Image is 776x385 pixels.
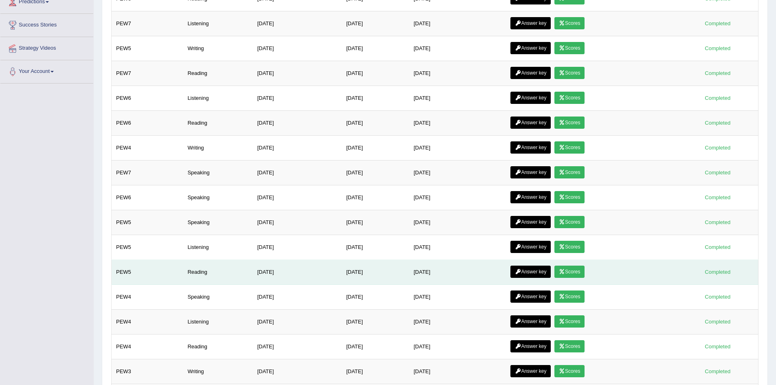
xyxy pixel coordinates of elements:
td: PEW4 [112,136,183,161]
td: [DATE] [409,334,506,359]
a: Answer key [510,241,551,253]
td: [DATE] [342,285,409,310]
td: [DATE] [253,359,341,384]
td: [DATE] [253,210,341,235]
td: PEW5 [112,210,183,235]
a: Scores [554,166,585,178]
td: Speaking [183,285,253,310]
td: PEW7 [112,161,183,185]
td: PEW7 [112,61,183,86]
a: Answer key [510,42,551,54]
td: [DATE] [253,161,341,185]
div: Completed [702,168,734,177]
a: Scores [554,141,585,154]
div: Completed [702,367,734,376]
td: Listening [183,310,253,334]
a: Answer key [510,290,551,303]
td: Listening [183,11,253,36]
a: Answer key [510,92,551,104]
a: Scores [554,290,585,303]
td: [DATE] [409,86,506,111]
a: Scores [554,42,585,54]
td: [DATE] [409,161,506,185]
a: Scores [554,365,585,377]
div: Completed [702,342,734,351]
td: [DATE] [253,36,341,61]
a: Answer key [510,117,551,129]
div: Completed [702,243,734,251]
td: [DATE] [409,260,506,285]
td: PEW5 [112,260,183,285]
td: [DATE] [253,310,341,334]
td: [DATE] [342,161,409,185]
a: Answer key [510,191,551,203]
td: PEW5 [112,36,183,61]
td: Writing [183,359,253,384]
td: Speaking [183,161,253,185]
td: PEW6 [112,86,183,111]
div: Completed [702,44,734,53]
div: Completed [702,268,734,276]
div: Completed [702,69,734,77]
td: [DATE] [409,136,506,161]
td: PEW4 [112,310,183,334]
td: [DATE] [342,334,409,359]
a: Scores [554,92,585,104]
td: Speaking [183,210,253,235]
td: [DATE] [342,260,409,285]
td: Listening [183,86,253,111]
a: Answer key [510,365,551,377]
td: Reading [183,260,253,285]
a: Strategy Videos [0,37,93,57]
td: [DATE] [342,61,409,86]
td: [DATE] [253,11,341,36]
div: Completed [702,293,734,301]
td: PEW3 [112,359,183,384]
td: [DATE] [253,260,341,285]
a: Answer key [510,216,551,228]
div: Completed [702,94,734,102]
td: PEW7 [112,11,183,36]
td: [DATE] [253,235,341,260]
td: Reading [183,61,253,86]
td: [DATE] [342,86,409,111]
a: Scores [554,315,585,328]
td: [DATE] [409,285,506,310]
td: [DATE] [342,310,409,334]
td: PEW5 [112,235,183,260]
td: Speaking [183,185,253,210]
td: Writing [183,36,253,61]
td: PEW4 [112,334,183,359]
td: Reading [183,334,253,359]
td: [DATE] [253,61,341,86]
td: [DATE] [409,61,506,86]
td: [DATE] [409,359,506,384]
a: Answer key [510,17,551,29]
a: Answer key [510,340,551,352]
td: [DATE] [342,36,409,61]
td: [DATE] [342,111,409,136]
td: [DATE] [342,235,409,260]
div: Completed [702,143,734,152]
td: [DATE] [409,310,506,334]
td: Reading [183,111,253,136]
a: Scores [554,216,585,228]
td: PEW6 [112,111,183,136]
div: Completed [702,317,734,326]
a: Scores [554,340,585,352]
td: [DATE] [342,359,409,384]
a: Scores [554,67,585,79]
td: [DATE] [342,11,409,36]
td: PEW6 [112,185,183,210]
td: [DATE] [342,185,409,210]
td: [DATE] [253,86,341,111]
td: [DATE] [342,210,409,235]
td: [DATE] [409,111,506,136]
td: [DATE] [342,136,409,161]
a: Scores [554,241,585,253]
a: Answer key [510,266,551,278]
div: Completed [702,19,734,28]
a: Scores [554,191,585,203]
td: [DATE] [409,11,506,36]
td: Listening [183,235,253,260]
